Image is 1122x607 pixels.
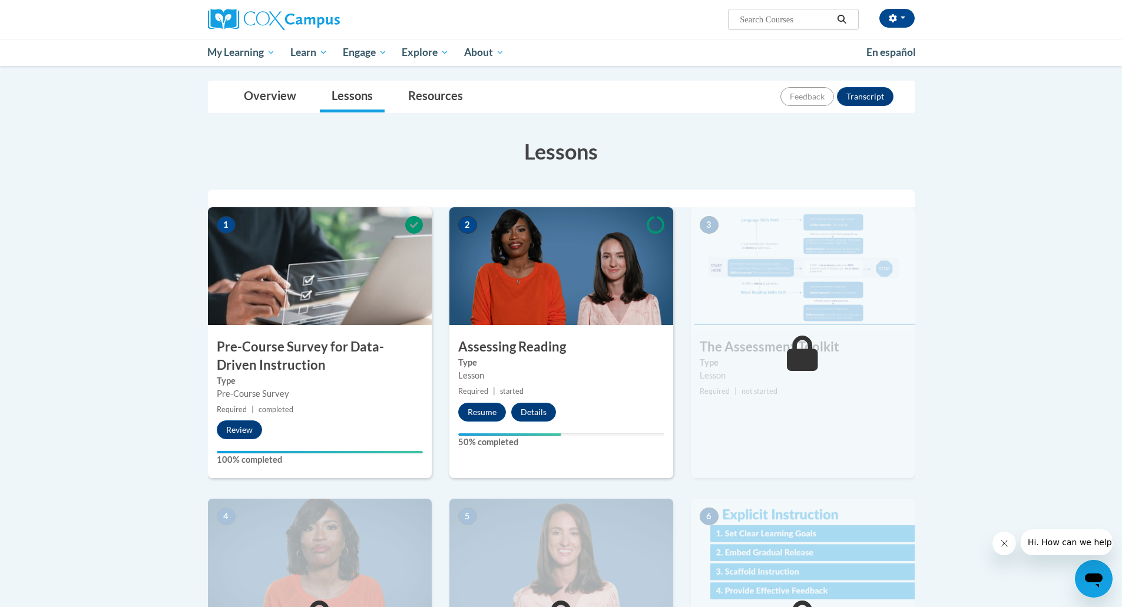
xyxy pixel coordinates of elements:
h3: Pre-Course Survey for Data-Driven Instruction [208,338,432,374]
div: Your progress [458,433,561,436]
div: Your progress [217,451,423,453]
button: Resume [458,403,506,422]
label: Type [217,374,423,387]
span: About [464,45,504,59]
span: | [734,387,737,396]
span: 6 [700,508,719,525]
label: Type [458,356,664,369]
div: Main menu [190,39,932,66]
span: 1 [217,216,236,234]
img: Course Image [208,207,432,325]
a: My Learning [200,39,283,66]
img: Course Image [449,207,673,325]
a: Learn [283,39,335,66]
button: Account Settings [879,9,915,28]
h3: Lessons [208,137,915,166]
a: Resources [396,81,475,112]
span: | [493,387,495,396]
span: Explore [402,45,449,59]
a: Overview [232,81,308,112]
span: 3 [700,216,719,234]
span: 5 [458,508,477,525]
label: 100% completed [217,453,423,466]
label: Type [700,356,906,369]
button: Transcript [837,87,893,106]
span: En español [866,46,916,58]
button: Review [217,420,262,439]
h3: The Assessment Toolkit [691,338,915,356]
span: My Learning [207,45,275,59]
a: Lessons [320,81,385,112]
a: About [456,39,512,66]
img: Course Image [691,207,915,325]
div: Pre-Course Survey [217,387,423,400]
span: | [251,405,254,414]
span: Learn [290,45,327,59]
img: Cox Campus [208,9,340,30]
span: started [500,387,524,396]
span: 2 [458,216,477,234]
span: Required [217,405,247,414]
h3: Assessing Reading [449,338,673,356]
span: Engage [343,45,387,59]
span: Required [700,387,730,396]
a: Cox Campus [208,9,432,30]
iframe: Close message [992,532,1016,555]
span: not started [742,387,777,396]
button: Search [833,12,850,26]
div: Lesson [458,369,664,382]
a: En español [859,40,924,65]
iframe: Message from company [1021,529,1113,555]
a: Engage [335,39,395,66]
label: 50% completed [458,436,664,449]
iframe: Button to launch messaging window [1075,560,1113,598]
span: completed [259,405,293,414]
button: Feedback [780,87,834,106]
button: Details [511,403,556,422]
span: Hi. How can we help? [7,8,95,18]
span: 4 [217,508,236,525]
div: Lesson [700,369,906,382]
a: Explore [394,39,456,66]
span: Required [458,387,488,396]
input: Search Courses [739,12,833,26]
